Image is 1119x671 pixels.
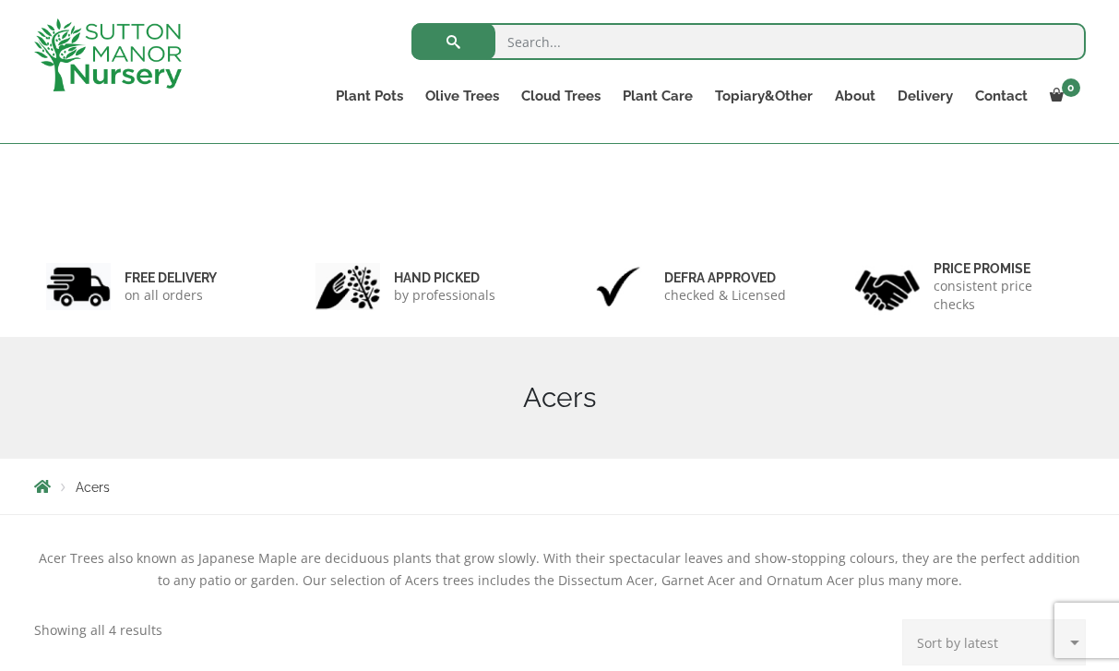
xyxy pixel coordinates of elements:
[34,619,162,641] p: Showing all 4 results
[394,286,495,305] p: by professionals
[394,270,495,286] h6: hand picked
[125,270,217,286] h6: FREE DELIVERY
[76,480,110,495] span: Acers
[414,83,510,109] a: Olive Trees
[964,83,1039,109] a: Contact
[1062,78,1080,97] span: 0
[411,23,1086,60] input: Search...
[612,83,704,109] a: Plant Care
[934,260,1074,277] h6: Price promise
[1039,83,1086,109] a: 0
[34,381,1086,414] h1: Acers
[125,286,217,305] p: on all orders
[510,83,612,109] a: Cloud Trees
[664,286,786,305] p: checked & Licensed
[315,263,380,310] img: 2.jpg
[704,83,824,109] a: Topiary&Other
[887,83,964,109] a: Delivery
[664,270,786,286] h6: Defra approved
[902,619,1086,665] select: Shop order
[34,18,182,91] img: logo
[855,258,920,315] img: 4.jpg
[46,263,111,310] img: 1.jpg
[586,263,650,310] img: 3.jpg
[824,83,887,109] a: About
[34,547,1086,592] div: Acer Trees also known as Japanese Maple are deciduous plants that grow slowly. With their spectac...
[34,479,1086,494] nav: Breadcrumbs
[325,83,414,109] a: Plant Pots
[934,277,1074,314] p: consistent price checks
